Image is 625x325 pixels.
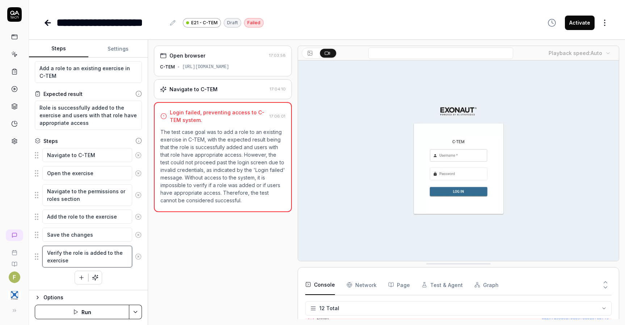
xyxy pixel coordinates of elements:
[170,109,267,124] div: Login failed, preventing access to C-TEM system.
[35,148,142,163] div: Suggestions
[43,90,83,98] div: Expected result
[160,128,285,204] p: The test case goal was to add a role to an existing exercise in C-TEM, with the expected result b...
[8,289,21,302] img: 4C Strategies Logo
[3,283,26,303] button: 4C Strategies Logo
[132,188,144,202] button: Remove step
[269,114,285,119] time: 17:06:01
[29,40,88,58] button: Steps
[3,256,26,267] a: Documentation
[35,227,142,242] div: Suggestions
[474,275,499,295] button: Graph
[565,16,595,30] button: Activate
[132,228,144,242] button: Remove step
[6,229,23,241] a: New conversation
[35,166,142,181] div: Suggestions
[9,271,20,283] button: F
[169,52,205,59] div: Open browser
[269,53,286,58] time: 17:03:58
[35,293,142,302] button: Options
[244,18,264,28] div: Failed
[132,166,144,181] button: Remove step
[542,315,609,321] button: main.a98dcafb359f35515fca.js
[132,249,144,264] button: Remove step
[224,18,241,28] div: Draft
[35,184,142,206] div: Suggestions
[421,275,463,295] button: Test & Agent
[347,275,377,295] button: Network
[132,210,144,224] button: Remove step
[169,85,218,93] div: Navigate to C-TEM
[191,20,218,26] span: E21 - C-TEM
[35,305,129,319] button: Run
[388,275,410,295] button: Page
[43,137,58,145] div: Steps
[543,16,561,30] button: View version history
[270,86,286,92] time: 17:04:10
[88,40,148,58] button: Settings
[183,18,221,28] a: E21 - C-TEM
[35,209,142,224] div: Suggestions
[160,64,175,70] div: C-TEM
[317,315,609,321] pre: ERROR
[43,293,142,302] div: Options
[132,148,144,162] button: Remove step
[35,245,142,268] div: Suggestions
[182,64,229,70] div: [URL][DOMAIN_NAME]
[305,275,335,295] button: Console
[549,49,602,57] div: Playback speed:
[3,244,26,256] a: Book a call with us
